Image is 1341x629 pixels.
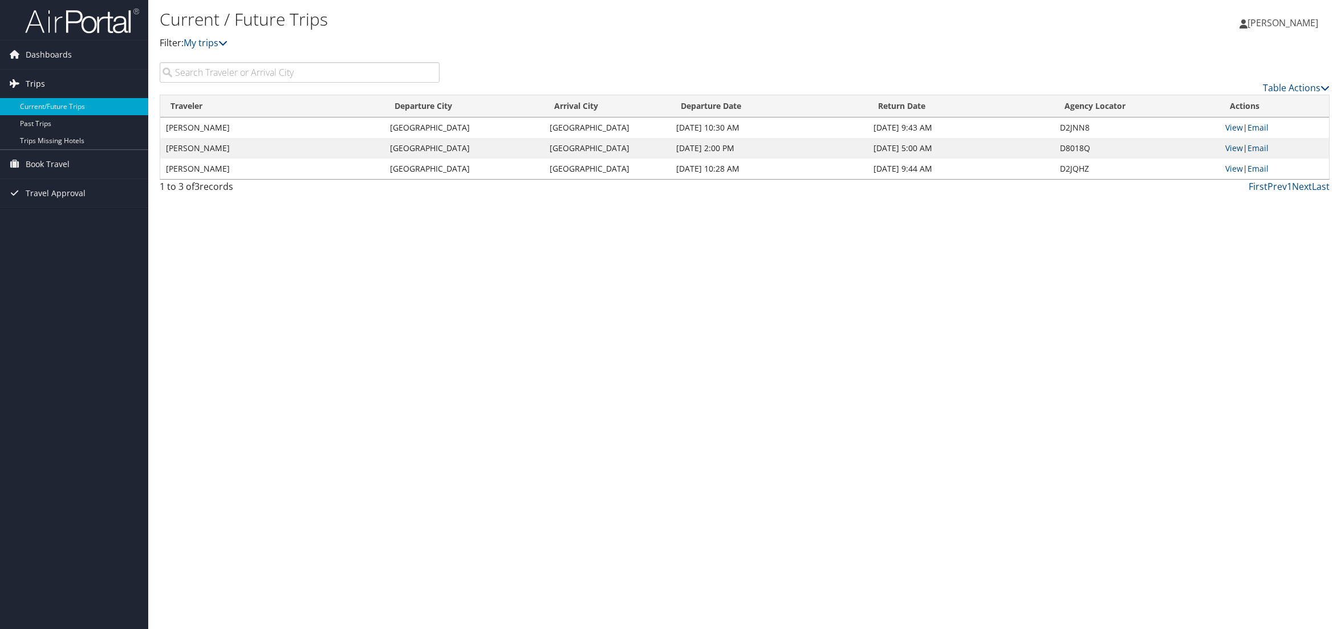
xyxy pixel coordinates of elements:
a: View [1225,122,1243,133]
span: 3 [194,180,200,193]
th: Traveler: activate to sort column ascending [160,95,384,117]
span: Trips [26,70,45,98]
td: | [1220,138,1329,159]
td: [GEOGRAPHIC_DATA] [544,138,671,159]
input: Search Traveler or Arrival City [160,62,440,83]
img: airportal-logo.png [25,7,139,34]
h1: Current / Future Trips [160,7,940,31]
a: My trips [184,36,227,49]
td: [DATE] 10:28 AM [670,159,867,179]
th: Departure City: activate to sort column ascending [384,95,544,117]
a: Email [1247,163,1269,174]
td: [DATE] 9:44 AM [868,159,1054,179]
td: D2JNN8 [1054,117,1220,138]
td: [GEOGRAPHIC_DATA] [544,117,671,138]
td: [GEOGRAPHIC_DATA] [384,159,544,179]
td: | [1220,117,1329,138]
a: Next [1292,180,1312,193]
td: [PERSON_NAME] [160,117,384,138]
a: [PERSON_NAME] [1240,6,1330,40]
span: Travel Approval [26,179,86,208]
span: Book Travel [26,150,70,178]
span: Dashboards [26,40,72,69]
span: [PERSON_NAME] [1247,17,1318,29]
td: [DATE] 2:00 PM [670,138,867,159]
td: [GEOGRAPHIC_DATA] [384,138,544,159]
th: Return Date: activate to sort column ascending [868,95,1054,117]
p: Filter: [160,36,940,51]
td: D8018Q [1054,138,1220,159]
th: Arrival City: activate to sort column ascending [544,95,671,117]
a: Table Actions [1263,82,1330,94]
td: [DATE] 10:30 AM [670,117,867,138]
a: 1 [1287,180,1292,193]
td: [GEOGRAPHIC_DATA] [384,117,544,138]
a: Last [1312,180,1330,193]
td: [PERSON_NAME] [160,138,384,159]
th: Agency Locator: activate to sort column ascending [1054,95,1220,117]
a: First [1249,180,1267,193]
a: Email [1247,122,1269,133]
a: Prev [1267,180,1287,193]
a: Email [1247,143,1269,153]
th: Actions [1220,95,1329,117]
th: Departure Date: activate to sort column descending [670,95,867,117]
td: [DATE] 5:00 AM [868,138,1054,159]
td: [PERSON_NAME] [160,159,384,179]
td: [DATE] 9:43 AM [868,117,1054,138]
a: View [1225,163,1243,174]
td: [GEOGRAPHIC_DATA] [544,159,671,179]
a: View [1225,143,1243,153]
td: D2JQHZ [1054,159,1220,179]
td: | [1220,159,1329,179]
div: 1 to 3 of records [160,180,440,199]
